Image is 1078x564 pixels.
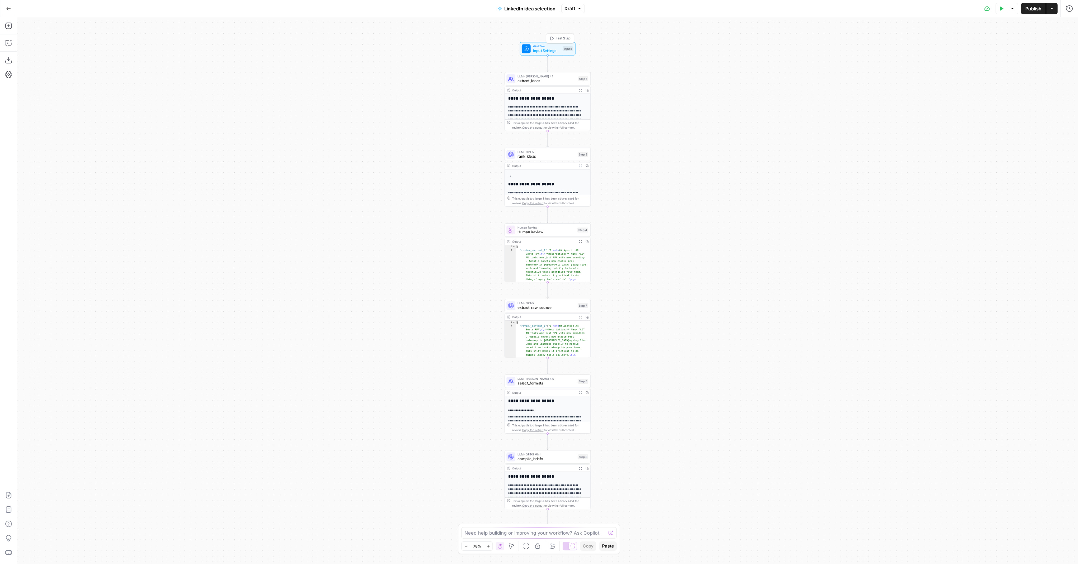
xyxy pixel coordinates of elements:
[547,509,549,525] g: Edge from step_8 to end
[522,504,543,507] span: Copy the output
[517,456,575,462] span: compile_briefs
[517,377,575,381] span: LLM · [PERSON_NAME] 4.5
[547,56,549,72] g: Edge from start to step_1
[505,245,516,249] div: 1
[577,228,588,233] div: Step 4
[578,303,588,308] div: Step 7
[578,454,588,459] div: Step 8
[512,321,515,324] span: Toggle code folding, rows 1 through 3
[493,3,560,14] button: LinkedIn idea selection
[1025,5,1041,12] span: Publish
[512,121,588,130] div: This output is too large & has been abbreviated for review. to view the full content.
[561,4,585,13] button: Draft
[517,305,575,311] span: extract_raw_source
[578,379,588,384] div: Step 5
[473,543,481,549] span: 78%
[512,499,588,508] div: This output is too large & has been abbreviated for review. to view the full content.
[583,543,593,549] span: Copy
[517,381,575,386] span: select_formats
[517,225,575,230] span: Human Review
[533,48,561,54] span: Input Settings
[547,434,549,450] g: Edge from step_5 to step_8
[512,466,576,470] div: Output
[599,541,617,551] button: Paste
[547,35,573,42] button: Test Step
[512,196,588,205] div: This output is too large & has been abbreviated for review. to view the full content.
[505,223,591,282] div: Human ReviewHuman ReviewStep 4Output{ "review_content_1":"1.\n\n## Agentic AR Beats RPA\n\n**Desc...
[547,282,549,298] g: Edge from step_4 to step_7
[547,358,549,374] g: Edge from step_7 to step_5
[512,315,576,319] div: Output
[522,201,543,205] span: Copy the output
[512,245,515,249] span: Toggle code folding, rows 1 through 3
[533,44,561,48] span: Workflow
[517,150,575,154] span: LLM · GPT-5
[505,249,516,343] div: 2
[564,5,575,12] span: Draft
[602,543,614,549] span: Paste
[505,321,516,324] div: 1
[505,42,591,55] div: WorkflowInput SettingsInputsTest Step
[517,74,576,78] span: LLM · [PERSON_NAME] 4.1
[517,229,575,235] span: Human Review
[563,46,573,51] div: Inputs
[522,126,543,129] span: Copy the output
[517,452,575,457] span: LLM · GPT-5 Mini
[512,239,576,243] div: Output
[517,78,576,83] span: extract_ideas
[505,299,591,358] div: LLM · GPT-5extract_raw_sourceStep 7Output{ "review_content_1":"1.\n\n## Agentic AR Beats RPA\n\n*...
[578,76,588,81] div: Step 1
[580,541,596,551] button: Copy
[547,131,549,147] g: Edge from step_1 to step_3
[504,5,555,12] span: LinkedIn idea selection
[556,36,571,41] span: Test Step
[517,153,575,159] span: rank_ideas
[512,391,576,395] div: Output
[512,423,588,432] div: This output is too large & has been abbreviated for review. to view the full content.
[1021,3,1046,14] button: Publish
[512,163,576,168] div: Output
[522,428,543,431] span: Copy the output
[578,152,588,157] div: Step 3
[517,301,575,305] span: LLM · GPT-5
[547,207,549,223] g: Edge from step_3 to step_4
[512,88,576,92] div: Output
